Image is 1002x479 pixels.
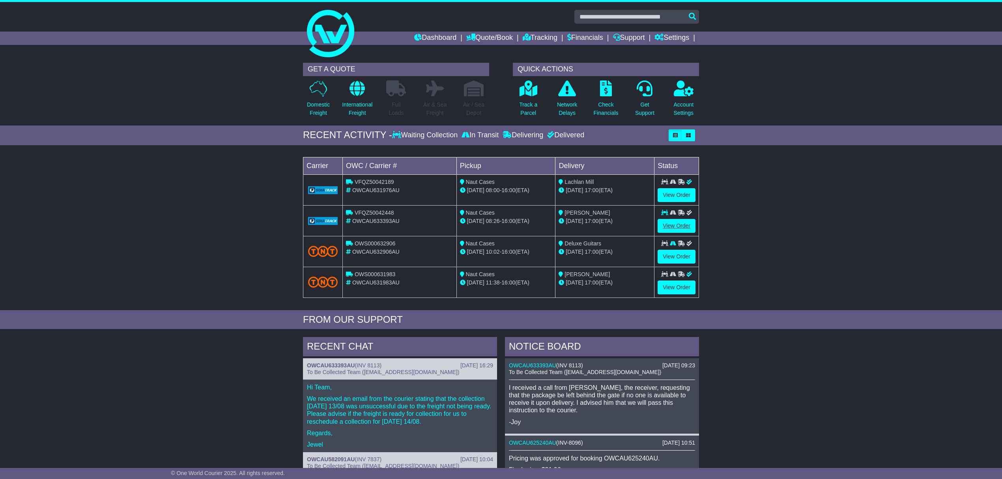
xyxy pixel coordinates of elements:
[386,101,406,117] p: Full Loads
[357,362,379,369] span: INV 8113
[466,32,513,45] a: Quote/Book
[460,217,552,225] div: - (ETA)
[307,80,330,122] a: DomesticFreight
[460,362,493,369] div: [DATE] 16:29
[513,63,699,76] div: QUICK ACTIONS
[565,179,594,185] span: Lachlan Mill
[486,187,500,193] span: 08:00
[585,218,598,224] span: 17:00
[565,210,610,216] span: [PERSON_NAME]
[557,80,578,122] a: NetworkDelays
[519,80,538,122] a: Track aParcel
[355,271,396,277] span: OWS000631983
[423,101,447,117] p: Air & Sea Freight
[559,186,651,195] div: (ETA)
[509,362,695,369] div: ( )
[352,187,400,193] span: OWCAU631976AU
[307,456,493,463] div: ( )
[343,157,457,174] td: OWC / Carrier #
[674,101,694,117] p: Account Settings
[355,240,396,247] span: OWS000632906
[303,157,343,174] td: Carrier
[654,32,689,45] a: Settings
[308,277,338,287] img: TNT_Domestic.png
[559,217,651,225] div: (ETA)
[566,187,583,193] span: [DATE]
[662,362,695,369] div: [DATE] 09:23
[658,188,695,202] a: View Order
[466,210,495,216] span: Naut Cases
[509,440,695,446] div: ( )
[460,279,552,287] div: - (ETA)
[352,218,400,224] span: OWCAU633393AU
[519,101,537,117] p: Track a Parcel
[308,186,338,194] img: GetCarrierServiceLogo
[303,63,489,76] div: GET A QUOTE
[509,418,695,426] p: -Joy
[565,271,610,277] span: [PERSON_NAME]
[509,440,556,446] a: OWCAU625240AU
[501,218,515,224] span: 16:00
[303,129,392,141] div: RECENT ACTIVITY -
[501,249,515,255] span: 16:00
[307,384,493,391] p: Hi Team,
[509,455,695,462] p: Pricing was approved for booking OWCAU625240AU.
[567,32,603,45] a: Financials
[555,157,654,174] td: Delivery
[460,186,552,195] div: - (ETA)
[392,131,460,140] div: Waiting Collection
[307,101,330,117] p: Domestic Freight
[460,456,493,463] div: [DATE] 10:04
[486,218,500,224] span: 08:26
[662,440,695,446] div: [DATE] 10:51
[486,279,500,286] span: 11:38
[509,362,556,369] a: OWCAU633393AU
[456,157,555,174] td: Pickup
[307,429,493,437] p: Regards,
[635,101,654,117] p: Get Support
[486,249,500,255] span: 10:02
[559,248,651,256] div: (ETA)
[545,131,584,140] div: Delivered
[593,80,619,122] a: CheckFinancials
[501,187,515,193] span: 16:00
[307,362,355,369] a: OWCAU633393AU
[585,249,598,255] span: 17:00
[557,101,577,117] p: Network Delays
[613,32,645,45] a: Support
[566,279,583,286] span: [DATE]
[355,179,394,185] span: VFQZ50042189
[308,246,338,256] img: TNT_Domestic.png
[658,281,695,294] a: View Order
[658,250,695,264] a: View Order
[460,131,501,140] div: In Transit
[658,219,695,233] a: View Order
[467,279,484,286] span: [DATE]
[352,249,400,255] span: OWCAU632906AU
[307,395,493,425] p: We received an email from the courier stating that the collection [DATE] 13/08 was unsuccessful d...
[654,157,699,174] td: Status
[594,101,619,117] p: Check Financials
[566,218,583,224] span: [DATE]
[460,248,552,256] div: - (ETA)
[466,271,495,277] span: Naut Cases
[501,279,515,286] span: 16:00
[307,362,493,369] div: ( )
[509,466,695,473] p: Final price: $31.96.
[566,249,583,255] span: [DATE]
[466,179,495,185] span: Naut Cases
[523,32,557,45] a: Tracking
[307,441,493,448] p: Jewel
[357,456,379,462] span: INV 7837
[509,369,661,375] span: To Be Collected Team ([EMAIL_ADDRESS][DOMAIN_NAME])
[355,210,394,216] span: VFQZ50042448
[467,249,484,255] span: [DATE]
[308,217,338,225] img: GetCarrierServiceLogo
[463,101,484,117] p: Air / Sea Depot
[558,440,581,446] span: INV-8096
[585,279,598,286] span: 17:00
[303,314,699,326] div: FROM OUR SUPPORT
[509,384,695,414] p: I received a call from [PERSON_NAME], the receiver, requesting that the package be left behind th...
[307,369,459,375] span: To Be Collected Team ([EMAIL_ADDRESS][DOMAIN_NAME])
[467,187,484,193] span: [DATE]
